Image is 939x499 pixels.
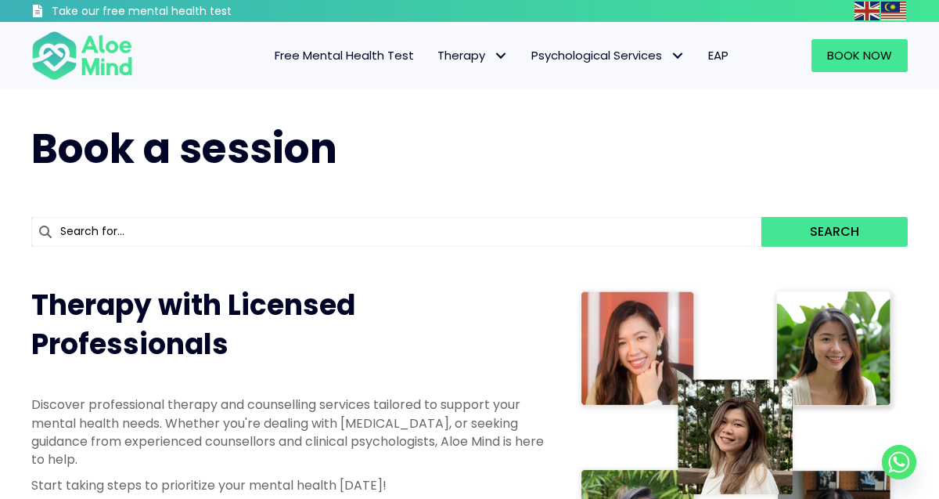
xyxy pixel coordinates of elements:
[854,2,881,20] a: English
[854,2,880,20] img: en
[31,285,355,364] span: Therapy with Licensed Professionals
[437,47,508,63] span: Therapy
[489,45,512,67] span: Therapy: submenu
[520,39,696,72] a: Psychological ServicesPsychological Services: submenu
[881,2,906,20] img: ms
[275,47,414,63] span: Free Mental Health Test
[149,39,740,72] nav: Menu
[696,39,740,72] a: EAP
[426,39,520,72] a: TherapyTherapy: submenu
[31,120,337,177] span: Book a session
[31,396,545,468] p: Discover professional therapy and counselling services tailored to support your mental health nee...
[761,217,908,247] button: Search
[827,47,892,63] span: Book Now
[263,39,426,72] a: Free Mental Health Test
[531,47,685,63] span: Psychological Services
[666,45,689,67] span: Psychological Services: submenu
[31,30,133,81] img: Aloe mind Logo
[31,217,761,247] input: Search for...
[881,2,908,20] a: Malay
[31,476,545,494] p: Start taking steps to prioritize your mental health [DATE]!
[31,4,304,22] a: Take our free mental health test
[882,445,916,479] a: Whatsapp
[811,39,908,72] a: Book Now
[52,4,304,20] h3: Take our free mental health test
[708,47,729,63] span: EAP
